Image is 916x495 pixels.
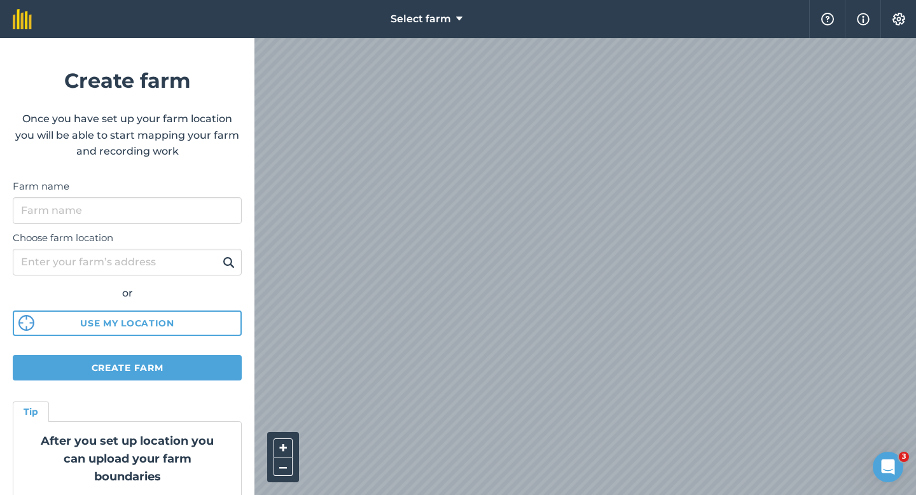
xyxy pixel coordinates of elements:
img: A question mark icon [820,13,835,25]
div: or [13,285,242,302]
img: svg%3e [18,315,34,331]
input: Enter your farm’s address [13,249,242,275]
label: Farm name [13,179,242,194]
button: Create farm [13,355,242,380]
h1: Create farm [13,64,242,97]
button: + [274,438,293,457]
input: Farm name [13,197,242,224]
img: A cog icon [891,13,906,25]
button: – [274,457,293,476]
h4: Tip [24,405,38,419]
img: fieldmargin Logo [13,9,32,29]
span: Select farm [391,11,451,27]
button: Use my location [13,310,242,336]
iframe: Intercom live chat [873,452,903,482]
strong: After you set up location you can upload your farm boundaries [41,434,214,484]
img: svg+xml;base64,PHN2ZyB4bWxucz0iaHR0cDovL3d3dy53My5vcmcvMjAwMC9zdmciIHdpZHRoPSIxOSIgaGVpZ2h0PSIyNC... [223,254,235,270]
p: Once you have set up your farm location you will be able to start mapping your farm and recording... [13,111,242,160]
img: svg+xml;base64,PHN2ZyB4bWxucz0iaHR0cDovL3d3dy53My5vcmcvMjAwMC9zdmciIHdpZHRoPSIxNyIgaGVpZ2h0PSIxNy... [857,11,870,27]
label: Choose farm location [13,230,242,246]
span: 3 [899,452,909,462]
